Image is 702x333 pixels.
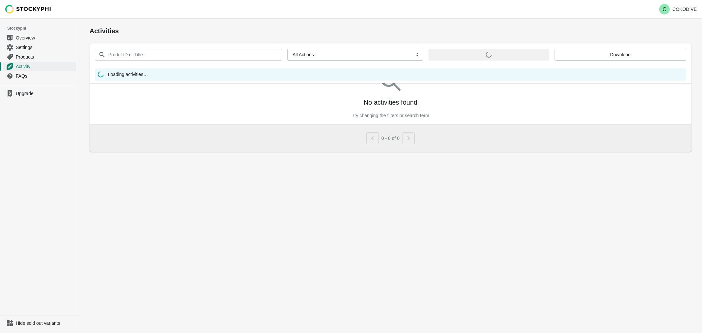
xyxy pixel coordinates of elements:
[16,35,75,41] span: Overview
[108,71,148,79] span: Loading activities…
[16,73,75,79] span: FAQs
[3,52,76,62] a: Products
[659,4,670,14] span: Avatar with initials C
[7,25,79,32] span: Stockyphi
[663,7,666,12] text: C
[16,54,75,60] span: Products
[672,7,697,12] p: COKODIVE
[3,89,76,98] a: Upgrade
[5,5,51,13] img: Stockyphi
[16,44,75,51] span: Settings
[108,49,270,61] input: Produt ID or Title
[610,52,631,57] span: Download
[657,3,699,16] button: Avatar with initials CCOKODIVE
[366,130,415,144] nav: Pagination
[90,26,691,36] h1: Activities
[381,136,400,141] span: 0 - 0 of 0
[555,49,686,61] button: Download
[3,319,76,328] a: Hide sold out variants
[16,63,75,70] span: Activity
[3,71,76,81] a: FAQs
[364,98,417,107] p: No activities found
[3,33,76,42] a: Overview
[3,62,76,71] a: Activity
[352,112,429,119] p: Try changing the filters or search term
[16,320,75,326] span: Hide sold out variants
[3,42,76,52] a: Settings
[16,90,75,97] span: Upgrade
